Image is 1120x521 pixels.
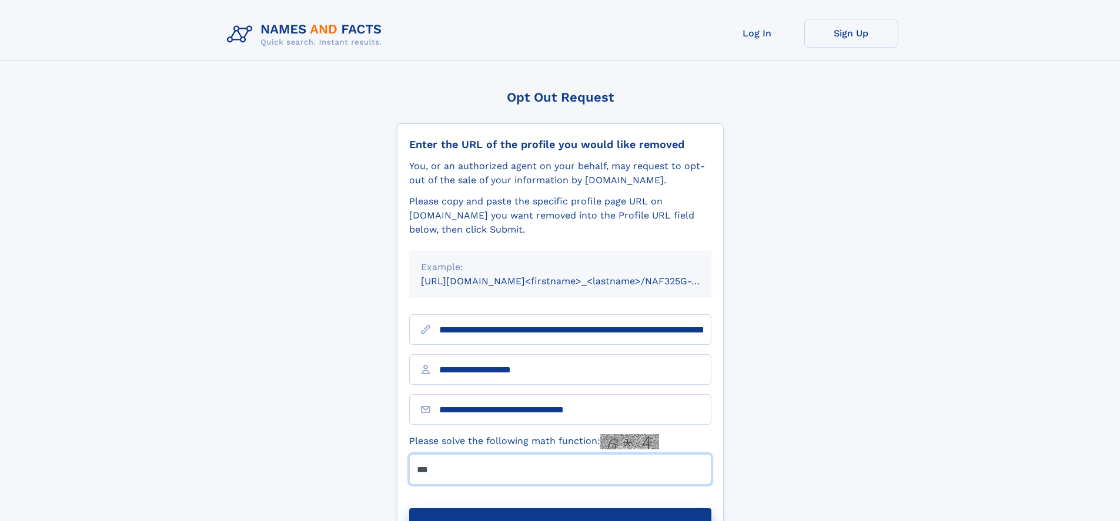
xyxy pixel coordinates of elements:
[397,90,724,105] div: Opt Out Request
[421,260,700,274] div: Example:
[222,19,392,51] img: Logo Names and Facts
[804,19,898,48] a: Sign Up
[409,138,711,151] div: Enter the URL of the profile you would like removed
[409,434,659,449] label: Please solve the following math function:
[710,19,804,48] a: Log In
[409,159,711,187] div: You, or an authorized agent on your behalf, may request to opt-out of the sale of your informatio...
[409,194,711,237] div: Please copy and paste the specific profile page URL on [DOMAIN_NAME] you want removed into the Pr...
[421,275,734,287] small: [URL][DOMAIN_NAME]<firstname>_<lastname>/NAF325G-xxxxxxxx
